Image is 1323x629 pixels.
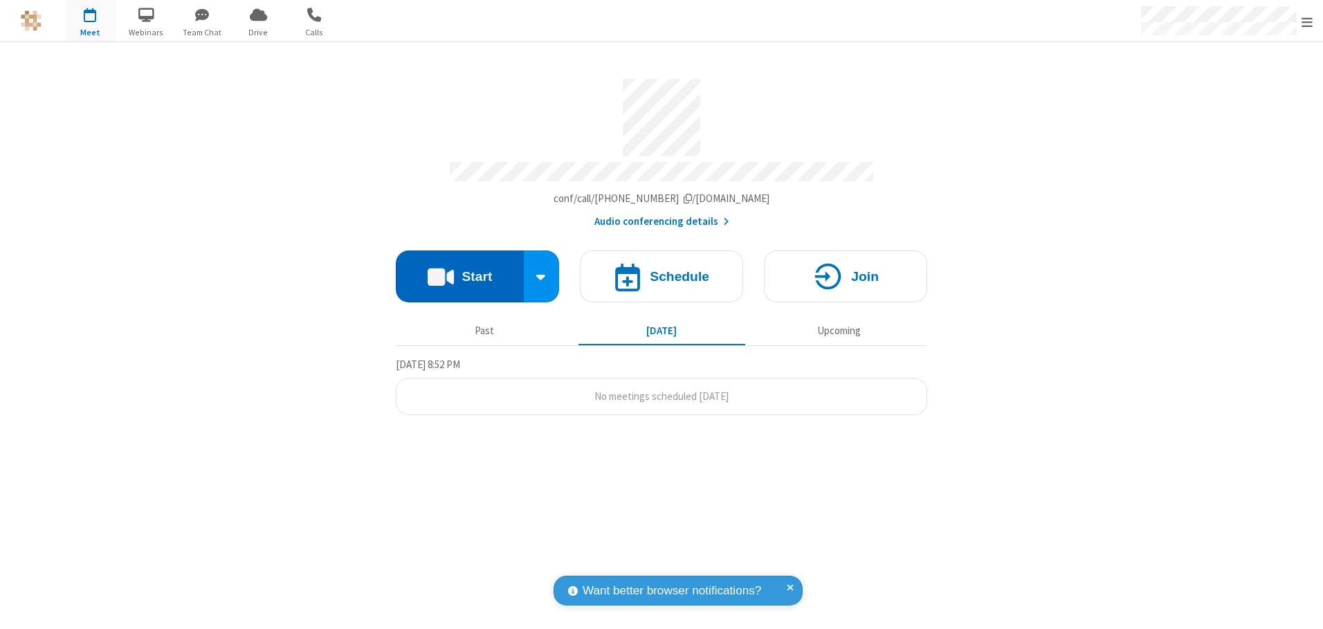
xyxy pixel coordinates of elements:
button: Upcoming [756,318,922,344]
h4: Schedule [650,270,709,283]
h4: Join [851,270,879,283]
section: Account details [396,69,927,230]
button: Join [764,250,927,302]
span: No meetings scheduled [DATE] [594,390,729,403]
button: Audio conferencing details [594,214,729,230]
span: Team Chat [176,26,228,39]
button: Start [396,250,524,302]
button: [DATE] [578,318,745,344]
span: Calls [289,26,340,39]
button: Schedule [580,250,743,302]
img: QA Selenium DO NOT DELETE OR CHANGE [21,10,42,31]
span: Want better browser notifications? [583,582,761,600]
section: Today's Meetings [396,356,927,416]
div: Start conference options [524,250,560,302]
span: Copy my meeting room link [554,192,770,205]
span: Drive [232,26,284,39]
button: Past [401,318,568,344]
span: Webinars [120,26,172,39]
span: [DATE] 8:52 PM [396,358,460,371]
button: Copy my meeting room linkCopy my meeting room link [554,191,770,207]
span: Meet [64,26,116,39]
h4: Start [462,270,492,283]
